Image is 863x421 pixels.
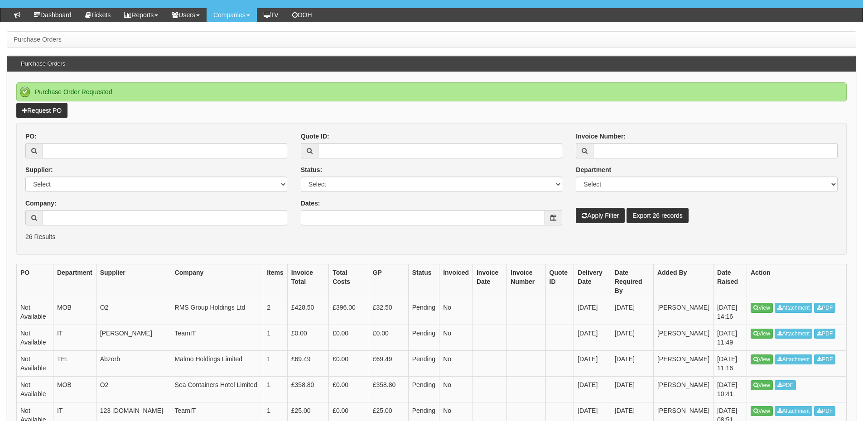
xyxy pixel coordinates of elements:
[53,350,96,376] td: TEL
[369,325,408,350] td: £0.00
[439,264,473,299] th: Invoiced
[576,165,611,174] label: Department
[263,376,288,402] td: 1
[53,299,96,325] td: MOB
[16,82,847,101] div: Purchase Order Requested
[775,380,796,390] a: PDF
[171,376,263,402] td: Sea Containers Hotel Limited
[576,208,625,223] button: Apply Filter
[96,376,171,402] td: O2
[408,264,439,299] th: Status
[263,299,288,325] td: 2
[329,325,369,350] td: £0.00
[25,132,37,141] label: PO:
[775,354,813,364] a: Attachment
[611,376,653,402] td: [DATE]
[25,165,53,174] label: Supplier:
[814,354,835,364] a: PDF
[611,264,653,299] th: Date Required By
[751,380,773,390] a: View
[171,325,263,350] td: TeamIT
[747,264,847,299] th: Action
[329,376,369,402] td: £0.00
[329,350,369,376] td: £0.00
[329,299,369,325] td: £396.00
[814,406,835,416] a: PDF
[627,208,689,223] a: Export 26 records
[653,325,713,350] td: [PERSON_NAME]
[611,325,653,350] td: [DATE]
[165,8,207,22] a: Users
[714,376,747,402] td: [DATE] 10:41
[653,376,713,402] td: [PERSON_NAME]
[545,264,574,299] th: Quote ID
[257,8,285,22] a: TV
[574,350,611,376] td: [DATE]
[96,350,171,376] td: Abzorb
[171,264,263,299] th: Company
[25,199,56,208] label: Company:
[576,132,626,141] label: Invoice Number:
[611,299,653,325] td: [DATE]
[96,299,171,325] td: O2
[301,132,329,141] label: Quote ID:
[439,376,473,402] td: No
[287,325,328,350] td: £0.00
[17,350,53,376] td: Not Available
[25,232,838,241] p: 26 Results
[408,299,439,325] td: Pending
[775,329,813,339] a: Attachment
[369,350,408,376] td: £69.49
[775,406,813,416] a: Attachment
[472,264,506,299] th: Invoice Date
[653,264,713,299] th: Added By
[17,376,53,402] td: Not Available
[301,199,320,208] label: Dates:
[775,303,813,313] a: Attachment
[287,264,328,299] th: Invoice Total
[439,325,473,350] td: No
[408,376,439,402] td: Pending
[263,350,288,376] td: 1
[27,8,78,22] a: Dashboard
[287,350,328,376] td: £69.49
[369,376,408,402] td: £358.80
[653,299,713,325] td: [PERSON_NAME]
[408,350,439,376] td: Pending
[16,103,67,118] a: Request PO
[117,8,165,22] a: Reports
[53,376,96,402] td: MOB
[263,325,288,350] td: 1
[369,264,408,299] th: GP
[53,325,96,350] td: IT
[14,35,62,44] li: Purchase Orders
[814,303,835,313] a: PDF
[285,8,319,22] a: OOH
[611,350,653,376] td: [DATE]
[301,165,322,174] label: Status:
[574,376,611,402] td: [DATE]
[751,406,773,416] a: View
[263,264,288,299] th: Items
[329,264,369,299] th: Total Costs
[653,350,713,376] td: [PERSON_NAME]
[408,325,439,350] td: Pending
[16,56,70,72] h3: Purchase Orders
[714,299,747,325] td: [DATE] 14:16
[714,350,747,376] td: [DATE] 11:16
[17,299,53,325] td: Not Available
[439,350,473,376] td: No
[171,350,263,376] td: Malmo Holdings Limited
[96,264,171,299] th: Supplier
[96,325,171,350] td: [PERSON_NAME]
[17,325,53,350] td: Not Available
[439,299,473,325] td: No
[574,299,611,325] td: [DATE]
[287,376,328,402] td: £358.80
[751,329,773,339] a: View
[17,264,53,299] th: PO
[714,325,747,350] td: [DATE] 11:49
[751,354,773,364] a: View
[207,8,257,22] a: Companies
[574,325,611,350] td: [DATE]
